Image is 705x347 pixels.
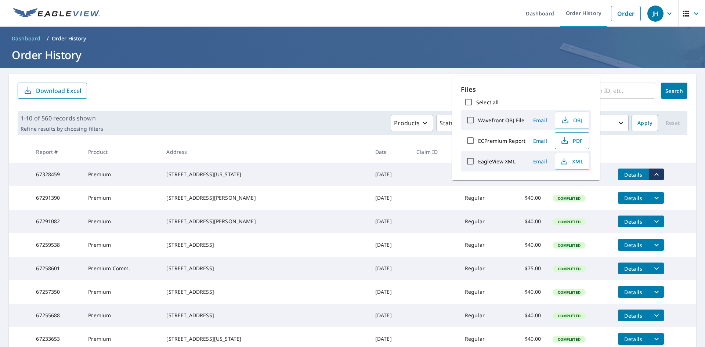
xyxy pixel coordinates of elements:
span: Email [531,158,549,165]
label: Wavefront OBJ File [478,117,524,124]
li: / [47,34,49,43]
p: Refine results by choosing filters [21,126,103,132]
button: PDF [555,132,589,149]
label: EagleView XML [478,158,516,165]
td: $40.00 [506,280,547,304]
th: Address [160,141,369,163]
p: Files [461,84,591,94]
th: Claim ID [411,141,459,163]
td: 67291390 [30,186,82,210]
span: Search [667,87,681,94]
button: filesDropdownBtn-67291390 [649,192,664,204]
td: [DATE] [369,304,411,327]
span: Details [622,195,644,202]
a: Dashboard [9,33,44,44]
td: Premium [82,186,160,210]
td: 67259538 [30,233,82,257]
div: [STREET_ADDRESS] [166,241,363,249]
td: $40.00 [506,210,547,233]
td: Regular [459,210,506,233]
th: Date [369,141,411,163]
td: [DATE] [369,233,411,257]
td: 67328459 [30,163,82,186]
td: Regular [459,186,506,210]
button: detailsBtn-67291390 [618,192,649,204]
span: Completed [553,219,585,224]
button: detailsBtn-67257350 [618,286,649,298]
button: Apply [632,115,658,131]
td: 67291082 [30,210,82,233]
div: [STREET_ADDRESS] [166,312,363,319]
td: $40.00 [506,304,547,327]
span: Email [531,137,549,144]
span: Apply [637,119,652,128]
td: Premium Comm. [82,257,160,280]
td: 67255688 [30,304,82,327]
th: Report # [30,141,82,163]
div: [STREET_ADDRESS][PERSON_NAME] [166,194,363,202]
td: $40.00 [506,186,547,210]
button: detailsBtn-67259538 [618,239,649,251]
button: filesDropdownBtn-67258601 [649,263,664,274]
h1: Order History [9,47,696,62]
button: filesDropdownBtn-67233653 [649,333,664,345]
p: Order History [52,35,86,42]
a: Order [611,6,641,21]
button: filesDropdownBtn-67328459 [649,169,664,180]
button: Email [528,135,552,147]
button: XML [555,153,589,170]
button: filesDropdownBtn-67291082 [649,216,664,227]
td: Regular [459,304,506,327]
span: Completed [553,313,585,318]
span: Details [622,265,644,272]
div: [STREET_ADDRESS][US_STATE] [166,335,363,343]
label: Select all [476,99,499,106]
span: Details [622,312,644,319]
td: [DATE] [369,163,411,186]
td: Regular [459,280,506,304]
button: detailsBtn-67258601 [618,263,649,274]
div: [STREET_ADDRESS] [166,288,363,296]
button: Download Excel [18,83,87,99]
td: [DATE] [369,210,411,233]
th: Product [82,141,160,163]
span: Dashboard [12,35,41,42]
td: Regular [459,257,506,280]
span: PDF [560,136,583,145]
td: [DATE] [369,280,411,304]
td: [DATE] [369,186,411,210]
button: filesDropdownBtn-67259538 [649,239,664,251]
button: Email [528,156,552,167]
span: XML [560,157,583,166]
button: filesDropdownBtn-67257350 [649,286,664,298]
td: Premium [82,210,160,233]
td: Premium [82,233,160,257]
img: EV Logo [13,8,100,19]
div: [STREET_ADDRESS] [166,265,363,272]
p: Download Excel [36,87,81,95]
td: Premium [82,163,160,186]
span: Email [531,117,549,124]
td: 67257350 [30,280,82,304]
button: Search [661,83,687,99]
p: Status [440,119,458,127]
button: filesDropdownBtn-67255688 [649,310,664,321]
span: Details [622,336,644,343]
td: [DATE] [369,257,411,280]
label: ECPremium Report [478,137,525,144]
span: Details [622,171,644,178]
td: Premium [82,280,160,304]
div: [STREET_ADDRESS][US_STATE] [166,171,363,178]
button: OBJ [555,112,589,129]
td: $75.00 [506,257,547,280]
span: Completed [553,290,585,295]
div: JH [647,6,664,22]
p: 1-10 of 560 records shown [21,114,103,123]
span: OBJ [560,116,583,124]
td: $40.00 [506,233,547,257]
span: Completed [553,337,585,342]
button: detailsBtn-67233653 [618,333,649,345]
button: detailsBtn-67328459 [618,169,649,180]
button: Products [391,115,433,131]
nav: breadcrumb [9,33,696,44]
